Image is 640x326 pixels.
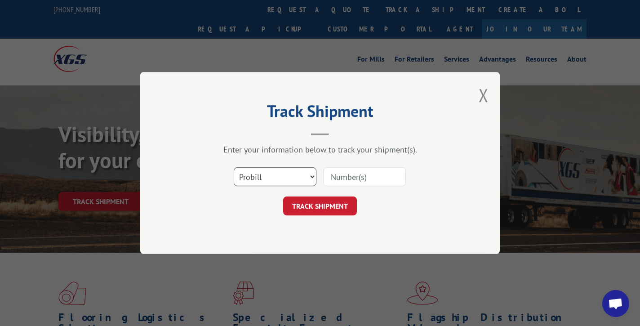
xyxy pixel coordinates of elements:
div: Open chat [602,290,629,317]
button: TRACK SHIPMENT [283,196,357,215]
input: Number(s) [323,167,406,186]
div: Enter your information below to track your shipment(s). [185,144,455,155]
h2: Track Shipment [185,105,455,122]
button: Close modal [479,83,489,107]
